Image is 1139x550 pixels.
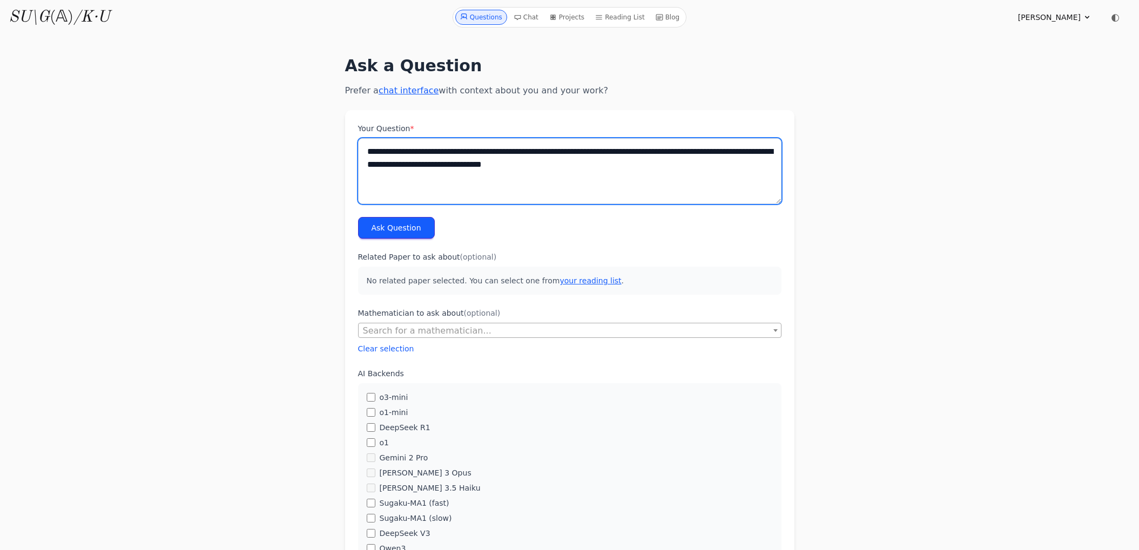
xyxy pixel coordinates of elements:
i: SU\G [9,9,50,25]
a: Questions [455,10,507,25]
a: SU\G(𝔸)/K·U [9,8,110,27]
label: DeepSeek V3 [380,528,430,539]
label: AI Backends [358,368,781,379]
label: Sugaku-MA1 (slow) [380,513,452,524]
span: Search for a mathematician... [358,323,781,338]
label: Mathematician to ask about [358,308,781,318]
a: your reading list [560,276,621,285]
a: chat interface [379,85,439,96]
summary: [PERSON_NAME] [1018,12,1091,23]
label: [PERSON_NAME] 3 Opus [380,467,471,478]
label: o1-mini [380,407,408,418]
label: DeepSeek R1 [380,422,430,433]
span: Search for a mathematician... [363,325,491,336]
button: Clear selection [358,343,414,354]
span: Search for a mathematician... [359,323,781,338]
label: Related Paper to ask about [358,252,781,262]
span: ◐ [1111,12,1120,22]
a: Reading List [591,10,649,25]
p: No related paper selected. You can select one from . [358,267,781,295]
i: /K·U [73,9,110,25]
p: Prefer a with context about you and your work? [345,84,794,97]
h1: Ask a Question [345,56,794,76]
a: Projects [545,10,589,25]
span: [PERSON_NAME] [1018,12,1081,23]
button: Ask Question [358,217,435,239]
label: Your Question [358,123,781,134]
a: Chat [509,10,543,25]
label: [PERSON_NAME] 3.5 Haiku [380,483,481,493]
span: (optional) [460,253,497,261]
span: (optional) [464,309,501,317]
a: Blog [651,10,684,25]
label: o1 [380,437,389,448]
label: Gemini 2 Pro [380,452,428,463]
label: Sugaku-MA1 (fast) [380,498,449,508]
label: o3-mini [380,392,408,403]
button: ◐ [1104,6,1126,28]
